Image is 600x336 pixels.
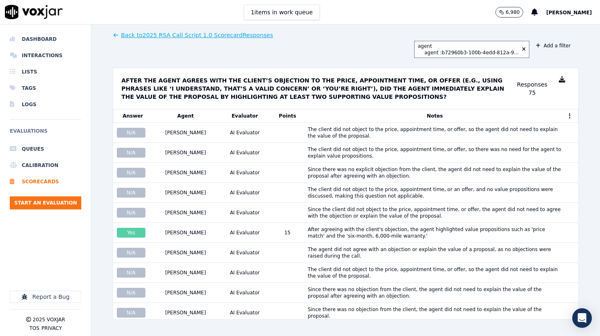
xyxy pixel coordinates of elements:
div: N/A [117,208,145,218]
div: The client did not object to the price, appointment time, or offer, so the agent did not need to ... [308,266,562,279]
a: Lists [10,64,81,80]
div: [PERSON_NAME] [165,129,206,136]
div: AI Evaluator [230,249,260,256]
button: TOS [29,325,39,332]
div: [PERSON_NAME] [165,289,206,296]
button: 6,980 [495,7,531,18]
div: [PERSON_NAME] [165,189,206,196]
div: N/A [117,268,145,278]
div: [PERSON_NAME] [165,149,206,156]
div: N/A [117,288,145,298]
div: Since the client did not object to the price, appointment time, or offer, the agent did not need ... [308,206,562,219]
span: [PERSON_NAME] [546,10,592,16]
th: Agent [152,109,219,123]
button: agent agent :b72960b3-100b-4edd-812a-9... [414,41,529,58]
div: AI Evaluator [230,289,260,296]
div: Since there was no explicit objection from the client, the agent did not need to explain the valu... [308,166,562,179]
button: [PERSON_NAME] [546,7,600,17]
div: 75 [529,89,536,97]
div: Since there was no objection from the client, the agent did not need to explain the value of the ... [308,286,562,299]
div: AI Evaluator [230,169,260,176]
a: Scorecards [10,174,81,190]
div: After agreeing with the client's objection, the agent highlighted value propositions such as 'pri... [308,226,562,239]
div: AI Evaluator [230,149,260,156]
p: After the agent agrees with the client’s objection to the price, appointment time, or offer (e.g.... [121,76,517,101]
div: The agent did not agree with an objection or explain the value of a proposal, as no objections we... [308,246,562,259]
button: Back to2025 RSA Call Script 1.0 ScorecardResponses [113,31,273,39]
th: Evaluator [219,109,270,123]
img: voxjar logo [5,5,63,19]
div: [PERSON_NAME] [165,169,206,176]
div: [PERSON_NAME] [165,209,206,216]
div: AI Evaluator [230,129,260,136]
a: Queues [10,141,81,157]
h6: Evaluations [10,126,81,141]
button: 6,980 [495,7,523,18]
div: agent [418,43,519,49]
a: Logs [10,96,81,113]
div: agent : b72960b3-100b-4edd-812a-9... [424,49,519,56]
button: Report a Bug [10,291,81,303]
div: [PERSON_NAME] [165,249,206,256]
p: 2025 Voxjar [33,316,65,323]
a: Calibration [10,157,81,174]
a: Tags [10,80,81,96]
div: AI Evaluator [230,189,260,196]
button: 1items in work queue [244,4,320,20]
div: [PERSON_NAME] [165,269,206,276]
div: N/A [117,168,145,178]
div: Open Intercom Messenger [572,308,592,328]
div: N/A [117,308,145,318]
p: 6,980 [506,9,520,16]
div: Since there was no objection from the client, the agent did not need to explain the value of the ... [308,306,562,319]
div: N/A [117,248,145,258]
th: Points [270,109,304,123]
div: N/A [117,148,145,158]
th: Notes [304,109,565,123]
div: AI Evaluator [230,209,260,216]
a: Interactions [10,47,81,64]
div: [PERSON_NAME] [165,309,206,316]
div: AI Evaluator [230,309,260,316]
button: Add a filter [533,41,574,51]
div: AI Evaluator [230,229,260,236]
div: The client did not object to the price, appointment time, or offer, so there was no need for the ... [308,146,562,159]
div: 15 [284,229,290,236]
div: Yes [117,228,145,238]
button: Start an Evaluation [10,196,81,209]
div: [PERSON_NAME] [165,229,206,236]
div: N/A [117,128,145,138]
p: Responses [517,80,548,89]
div: AI Evaluator [230,269,260,276]
a: Dashboard [10,31,81,47]
div: The client did not object to the price, appointment time, or an offer, and no value propositions ... [308,186,562,199]
th: Answer [114,109,152,123]
div: The client did not object to the price, appointment time, or offer, so the agent did not need to ... [308,126,562,139]
button: Privacy [41,325,62,332]
div: N/A [117,188,145,198]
